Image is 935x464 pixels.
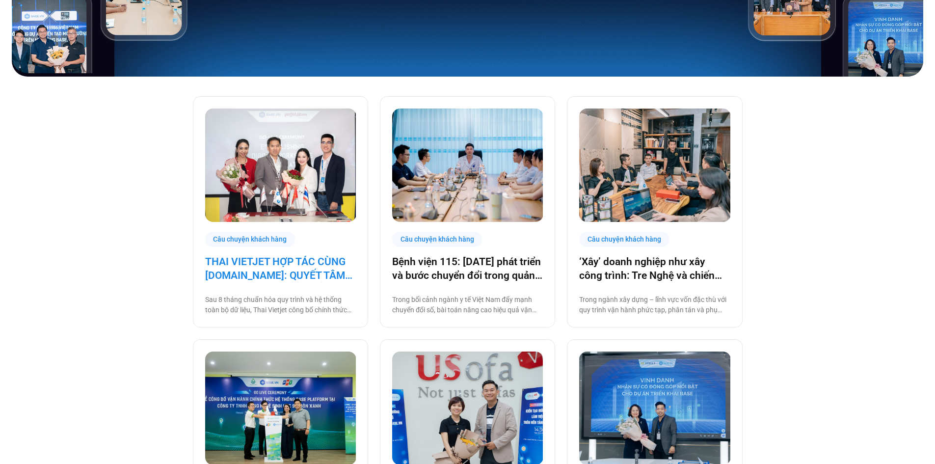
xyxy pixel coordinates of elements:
a: ‘Xây’ doanh nghiệp như xây công trình: Tre Nghệ và chiến lược chuyển đổi từ gốc [579,255,730,282]
p: Trong bối cảnh ngành y tế Việt Nam đẩy mạnh chuyển đổi số, bài toán nâng cao hiệu quả vận hành đa... [392,295,543,315]
p: Trong ngành xây dựng – lĩnh vực vốn đặc thù với quy trình vận hành phức tạp, phân tán và phụ thuộ... [579,295,730,315]
div: Câu chuyện khách hàng [579,232,669,247]
a: THAI VIETJET HỢP TÁC CÙNG [DOMAIN_NAME]: QUYẾT TÂM “CẤT CÁNH” CHUYỂN ĐỔI SỐ [205,255,356,282]
p: Sau 8 tháng chuẩn hóa quy trình và hệ thống toàn bộ dữ liệu, Thai Vietjet công bố chính thức vận ... [205,295,356,315]
div: Câu chuyện khách hàng [205,232,295,247]
a: Bệnh viện 115: [DATE] phát triển và bước chuyển đổi trong quản trị bệnh viện tư nhân [392,255,543,282]
div: Câu chuyện khách hàng [392,232,482,247]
